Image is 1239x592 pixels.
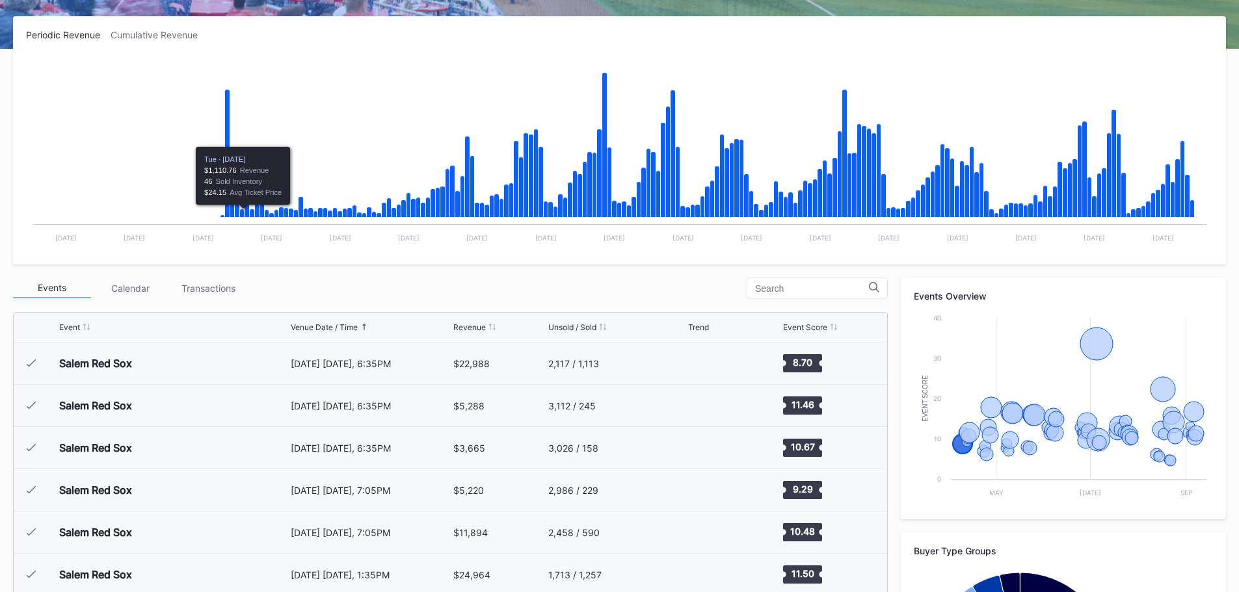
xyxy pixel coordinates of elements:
text: [DATE] [1015,234,1037,242]
text: 40 [933,314,941,322]
text: 10 [934,435,941,443]
svg: Chart title [26,57,1213,251]
text: [DATE] [1080,489,1101,496]
div: Salem Red Sox [59,526,132,539]
div: Revenue [453,322,486,332]
text: 11.46 [791,399,814,410]
text: [DATE] [535,234,557,242]
text: 9.29 [792,483,812,495]
text: [DATE] [741,234,762,242]
div: 3,112 / 245 [548,400,596,411]
svg: Chart title [688,474,727,506]
text: 30 [933,354,941,362]
div: Salem Red Sox [59,441,132,454]
div: $3,665 [453,443,485,454]
text: Sep [1180,489,1192,496]
div: [DATE] [DATE], 6:35PM [291,400,451,411]
div: [DATE] [DATE], 6:35PM [291,358,451,369]
text: [DATE] [810,234,831,242]
div: 1,713 / 1,257 [548,569,602,580]
div: 3,026 / 158 [548,443,598,454]
text: May [989,489,1004,496]
text: 0 [937,475,941,483]
div: $24,964 [453,569,490,580]
div: Trend [688,322,709,332]
div: Events [13,278,91,298]
div: 2,986 / 229 [548,485,598,496]
svg: Chart title [688,389,727,422]
text: Event Score [922,375,929,422]
div: Event Score [783,322,827,332]
div: [DATE] [DATE], 7:05PM [291,485,451,496]
text: [DATE] [604,234,625,242]
div: 2,117 / 1,113 [548,358,599,369]
text: [DATE] [1084,234,1105,242]
svg: Chart title [688,516,727,548]
div: Salem Red Sox [59,399,132,412]
div: Event [59,322,80,332]
text: 8.70 [793,357,812,368]
text: [DATE] [55,234,77,242]
div: Periodic Revenue [26,29,111,40]
div: $5,220 [453,485,484,496]
div: Salem Red Sox [59,483,132,496]
div: Unsold / Sold [548,322,596,332]
text: 20 [933,394,941,402]
div: Calendar [91,278,169,298]
svg: Chart title [688,431,727,464]
input: Search [755,283,869,294]
text: [DATE] [878,234,899,242]
svg: Chart title [914,311,1213,506]
div: Transactions [169,278,247,298]
div: Cumulative Revenue [111,29,208,40]
div: 2,458 / 590 [548,527,600,538]
div: Salem Red Sox [59,357,132,370]
div: Buyer Type Groups [914,545,1213,556]
text: [DATE] [261,234,282,242]
text: [DATE] [124,234,145,242]
div: $22,988 [453,358,490,369]
div: [DATE] [DATE], 6:35PM [291,443,451,454]
div: Events Overview [914,290,1213,302]
div: [DATE] [DATE], 1:35PM [291,569,451,580]
div: $5,288 [453,400,485,411]
text: [DATE] [330,234,351,242]
text: [DATE] [398,234,420,242]
text: [DATE] [673,234,694,242]
text: [DATE] [466,234,488,242]
text: 10.67 [790,441,814,452]
text: [DATE] [947,234,968,242]
text: 10.48 [790,526,815,537]
div: Venue Date / Time [291,322,358,332]
div: Salem Red Sox [59,568,132,581]
text: [DATE] [1152,234,1174,242]
div: $11,894 [453,527,488,538]
svg: Chart title [688,347,727,380]
svg: Chart title [688,558,727,591]
div: [DATE] [DATE], 7:05PM [291,527,451,538]
text: 11.50 [791,568,814,579]
text: [DATE] [193,234,214,242]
